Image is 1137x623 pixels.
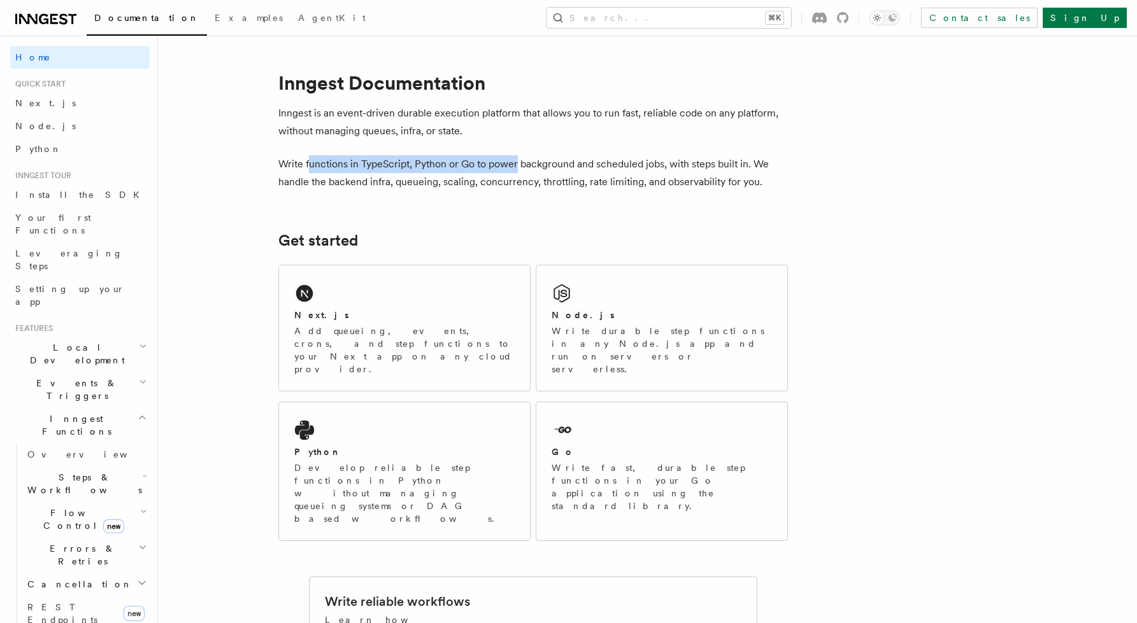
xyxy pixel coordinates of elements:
a: Contact sales [921,8,1038,28]
p: Write fast, durable step functions in your Go application using the standard library. [552,461,772,512]
span: Steps & Workflows [22,471,142,496]
h1: Inngest Documentation [278,71,788,94]
a: Leveraging Steps [10,242,150,277]
a: AgentKit [290,4,373,34]
span: Examples [215,13,283,23]
a: Examples [207,4,290,34]
span: Quick start [10,79,66,89]
button: Errors & Retries [22,537,150,573]
a: Python [10,137,150,160]
a: GoWrite fast, durable step functions in your Go application using the standard library. [536,402,788,541]
h2: Write reliable workflows [325,592,470,610]
button: Cancellation [22,573,150,596]
p: Write functions in TypeScript, Python or Go to power background and scheduled jobs, with steps bu... [278,155,788,191]
span: Flow Control [22,507,140,532]
span: Inngest tour [10,171,71,181]
kbd: ⌘K [766,11,783,24]
a: Node.js [10,115,150,137]
button: Search...⌘K [547,8,791,28]
a: Sign Up [1043,8,1127,28]
a: PythonDevelop reliable step functions in Python without managing queueing systems or DAG based wo... [278,402,531,541]
h2: Next.js [294,309,349,321]
span: Errors & Retries [22,542,138,568]
p: Write durable step functions in any Node.js app and run on servers or serverless. [552,325,772,375]
button: Local Development [10,336,150,372]
span: new [103,519,124,533]
span: Inngest Functions [10,412,138,438]
button: Flow Controlnew [22,501,150,537]
a: Next.js [10,92,150,115]
button: Inngest Functions [10,407,150,443]
button: Events & Triggers [10,372,150,407]
span: Next.js [15,98,76,108]
p: Develop reliable step functions in Python without managing queueing systems or DAG based workflows. [294,461,515,525]
span: Overview [27,449,159,459]
a: Overview [22,443,150,466]
span: Home [15,51,51,64]
h2: Node.js [552,309,615,321]
span: new [124,606,145,621]
a: Documentation [87,4,207,36]
span: Features [10,323,53,333]
span: Documentation [94,13,199,23]
p: Add queueing, events, crons, and step functions to your Next app on any cloud provider. [294,325,515,375]
span: Setting up your app [15,284,125,307]
a: Home [10,46,150,69]
span: AgentKit [298,13,366,23]
a: Node.jsWrite durable step functions in any Node.js app and run on servers or serverless. [536,265,788,391]
a: Setting up your app [10,277,150,313]
span: Local Development [10,341,139,367]
a: Next.jsAdd queueing, events, crons, and step functions to your Next app on any cloud provider. [278,265,531,391]
span: Your first Functions [15,213,91,235]
button: Toggle dark mode [869,10,900,25]
p: Inngest is an event-driven durable execution platform that allows you to run fast, reliable code ... [278,104,788,140]
h2: Go [552,445,575,458]
span: Install the SDK [15,190,147,200]
span: Python [15,144,62,154]
h2: Python [294,445,341,458]
span: Node.js [15,121,76,131]
span: Leveraging Steps [15,248,123,271]
a: Get started [278,232,358,249]
span: Events & Triggers [10,377,139,402]
span: Cancellation [22,578,132,591]
a: Install the SDK [10,183,150,206]
a: Your first Functions [10,206,150,242]
button: Steps & Workflows [22,466,150,501]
